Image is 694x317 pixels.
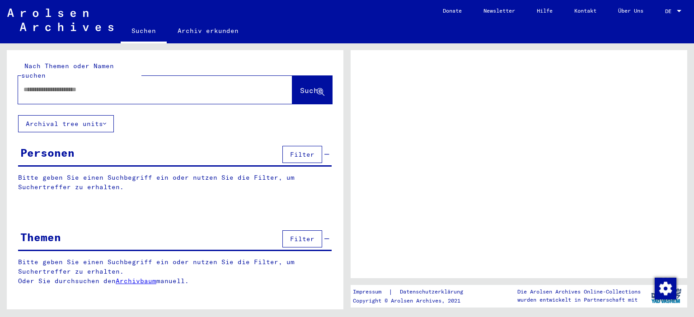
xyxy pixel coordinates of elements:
span: Filter [290,235,314,243]
p: Bitte geben Sie einen Suchbegriff ein oder nutzen Sie die Filter, um Suchertreffer zu erhalten. [18,173,332,192]
button: Archival tree units [18,115,114,132]
a: Suchen [121,20,167,43]
p: wurden entwickelt in Partnerschaft mit [517,296,641,304]
button: Filter [282,230,322,247]
p: Copyright © Arolsen Archives, 2021 [353,297,474,305]
img: Arolsen_neg.svg [7,9,113,31]
span: Filter [290,150,314,158]
div: | [353,287,474,297]
span: DE [665,8,675,14]
button: Suche [292,76,332,104]
button: Filter [282,146,322,163]
img: yv_logo.png [649,284,683,307]
a: Archivbaum [116,277,156,285]
p: Bitte geben Sie einen Suchbegriff ein oder nutzen Sie die Filter, um Suchertreffer zu erhalten. O... [18,257,332,286]
a: Datenschutzerklärung [393,287,474,297]
div: Themen [20,229,61,245]
mat-label: Nach Themen oder Namen suchen [21,62,114,79]
img: Zustimmung ändern [655,278,676,299]
div: Personen [20,145,75,161]
a: Impressum [353,287,389,297]
p: Die Arolsen Archives Online-Collections [517,288,641,296]
a: Archiv erkunden [167,20,249,42]
span: Suche [300,86,323,95]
